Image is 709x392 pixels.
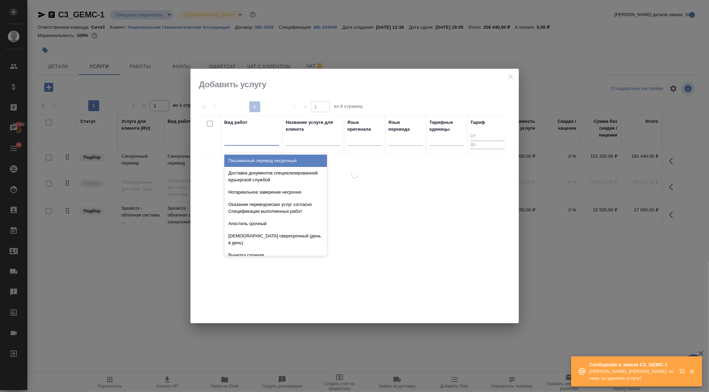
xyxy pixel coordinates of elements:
p: [PERSON_NAME]: [PERSON_NAME], почему ты удалила услугу? [589,368,675,382]
div: Язык оригинала [347,119,382,133]
div: Нотариальное заверение несрочно [224,186,327,198]
div: Доставка документов специализированной курьерской службой [224,167,327,186]
div: Вычитка срочная [224,249,327,261]
button: Открыть в новой вкладке [675,365,692,381]
div: Язык перевода [389,119,423,133]
div: Вид работ [224,119,248,126]
div: Название услуги для клиента [286,119,341,133]
input: От [471,132,505,141]
button: Закрыть [685,368,699,375]
div: [DEMOGRAPHIC_DATA] сверхсрочный (день в день) [224,230,327,249]
div: Письменный перевод несрочный [224,155,327,167]
input: До [471,141,505,149]
div: Тарифные единицы [430,119,464,133]
div: Тариф [471,119,485,126]
p: Сообщения в заказе C3_GEMC-1 [589,361,675,368]
div: Оказание переводческих услуг согласно Спецификации выполненных работ [224,198,327,218]
div: Апостиль срочный [224,218,327,230]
